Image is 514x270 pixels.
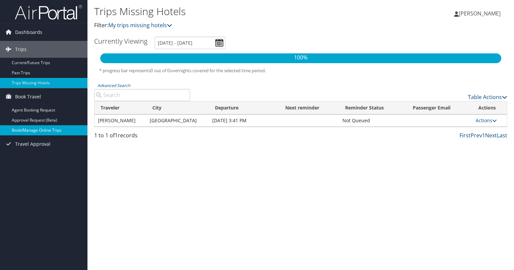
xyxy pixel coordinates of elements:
input: Advanced Search [94,89,190,101]
span: Book Travel [15,88,41,105]
a: My trips missing hotels [108,21,172,29]
span: [PERSON_NAME] [459,10,501,17]
span: Dashboards [15,24,42,41]
th: Reminder Status [339,101,406,115]
h3: Currently Viewing [94,37,147,46]
div: 1 to 1 of records [94,131,190,143]
p: Filter: [94,21,370,30]
input: [DATE] - [DATE] [155,37,225,49]
th: City: activate to sort column ascending [146,101,209,115]
span: Trips [15,41,27,58]
h1: Trips Missing Hotels [94,4,370,18]
td: [GEOGRAPHIC_DATA] [146,115,209,127]
th: Traveler: activate to sort column ascending [95,101,146,115]
p: 100% [100,53,501,62]
a: Advanced Search [98,83,130,88]
a: [PERSON_NAME] [454,3,507,24]
th: Next reminder [279,101,339,115]
td: Not Queued [339,115,406,127]
img: airportal-logo.png [15,4,82,20]
td: [DATE] 3:41 PM [209,115,279,127]
a: Actions [476,117,497,124]
h5: * progress bar represents overnights covered for the selected time period. [99,67,502,74]
a: Prev [471,132,482,139]
span: 1 [115,132,118,139]
th: Passenger Email: activate to sort column ascending [407,101,473,115]
a: First [460,132,471,139]
a: Last [497,132,507,139]
a: Table Actions [468,93,507,101]
th: Actions [472,101,507,115]
a: 1 [482,132,485,139]
th: Departure: activate to sort column descending [209,101,279,115]
a: Next [485,132,497,139]
span: 0 out of 0 [150,67,170,74]
span: Travel Approval [15,136,50,152]
td: [PERSON_NAME] [95,115,146,127]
